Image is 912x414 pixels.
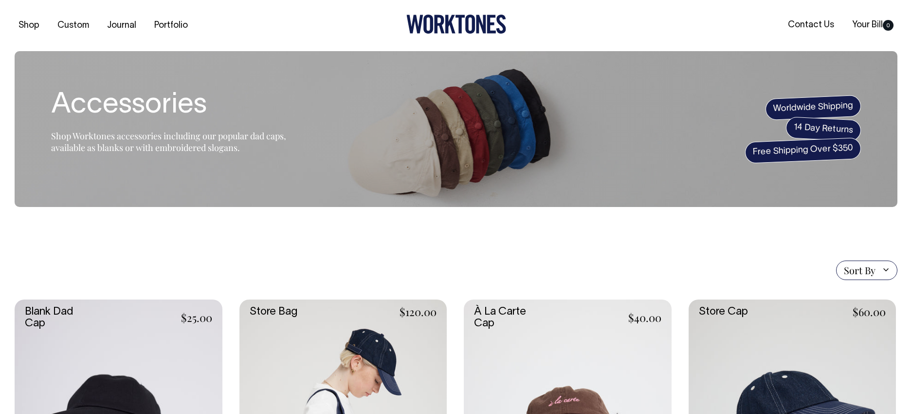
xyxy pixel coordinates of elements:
a: Custom [54,18,93,34]
a: Your Bill0 [848,17,897,33]
a: Portfolio [150,18,192,34]
span: Sort By [844,264,876,276]
span: 0 [883,20,894,31]
h1: Accessories [51,90,294,121]
span: Shop Worktones accessories including our popular dad caps, available as blanks or with embroidere... [51,130,286,153]
span: Worldwide Shipping [765,95,861,120]
span: 14 Day Returns [785,116,861,142]
a: Shop [15,18,43,34]
span: Free Shipping Over $350 [745,137,861,164]
a: Contact Us [784,17,838,33]
a: Journal [103,18,140,34]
